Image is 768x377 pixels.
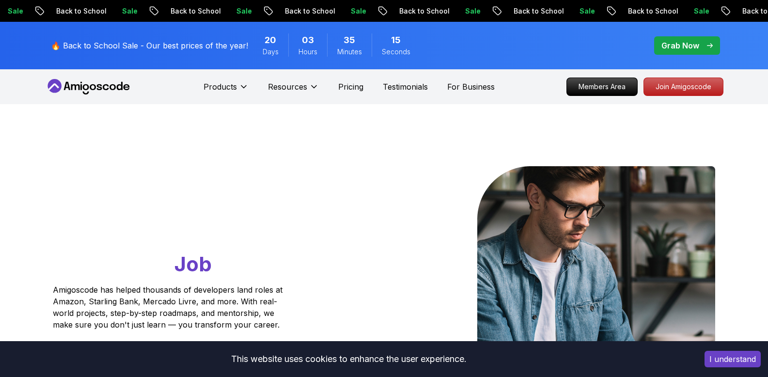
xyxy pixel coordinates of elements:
[571,6,602,16] p: Sale
[447,81,495,93] a: For Business
[686,6,717,16] p: Sale
[48,6,114,16] p: Back to School
[505,6,571,16] p: Back to School
[343,6,374,16] p: Sale
[162,6,228,16] p: Back to School
[344,33,355,47] span: 35 Minutes
[265,33,276,47] span: 20 Days
[7,348,690,370] div: This website uses cookies to enhance the user experience.
[457,6,488,16] p: Sale
[643,78,723,96] a: Join Amigoscode
[114,6,145,16] p: Sale
[644,78,723,95] p: Join Amigoscode
[268,81,307,93] p: Resources
[53,166,320,278] h1: Go From Learning to Hired: Master Java, Spring Boot & Cloud Skills That Get You the
[620,6,686,16] p: Back to School
[204,81,237,93] p: Products
[174,251,212,276] span: Job
[337,47,362,57] span: Minutes
[268,81,319,100] button: Resources
[263,47,279,57] span: Days
[338,81,363,93] a: Pricing
[302,33,314,47] span: 3 Hours
[383,81,428,93] a: Testimonials
[204,81,249,100] button: Products
[298,47,317,57] span: Hours
[567,78,637,95] p: Members Area
[661,40,699,51] p: Grab Now
[277,6,343,16] p: Back to School
[566,78,638,96] a: Members Area
[51,40,248,51] p: 🔥 Back to School Sale - Our best prices of the year!
[53,284,285,330] p: Amigoscode has helped thousands of developers land roles at Amazon, Starling Bank, Mercado Livre,...
[391,33,401,47] span: 15 Seconds
[391,6,457,16] p: Back to School
[228,6,259,16] p: Sale
[382,47,410,57] span: Seconds
[705,351,761,367] button: Accept cookies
